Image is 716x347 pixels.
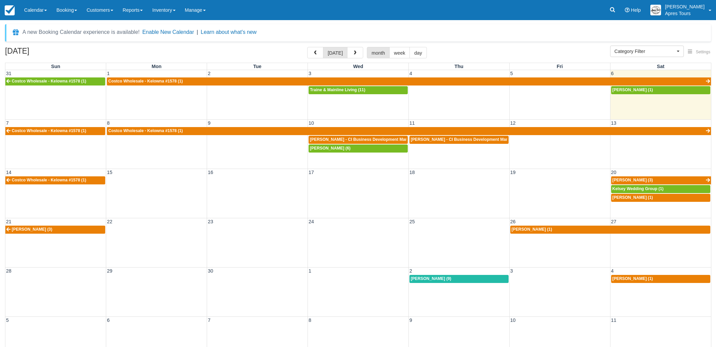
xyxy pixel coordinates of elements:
a: [PERSON_NAME] (3) [611,176,711,184]
span: 10 [510,317,516,323]
span: 1 [106,71,110,76]
span: 3 [510,268,514,274]
span: 12 [510,120,516,126]
button: day [409,47,427,58]
span: 5 [510,71,514,76]
span: 23 [207,219,214,224]
button: month [367,47,390,58]
span: | [197,29,198,35]
span: [PERSON_NAME] (1) [612,195,653,200]
span: [PERSON_NAME] (1) [512,227,552,232]
p: [PERSON_NAME] [665,3,705,10]
a: [PERSON_NAME] (1) [611,86,710,94]
span: 17 [308,170,315,175]
span: Tue [253,64,262,69]
i: Help [625,8,630,12]
span: Settings [696,50,710,54]
span: Sun [51,64,60,69]
span: 18 [409,170,415,175]
span: 26 [510,219,516,224]
button: Category Filter [610,46,684,57]
span: 13 [610,120,617,126]
span: Fri [557,64,563,69]
span: Mon [151,64,161,69]
span: [PERSON_NAME] (9) [411,276,451,281]
span: 7 [5,120,9,126]
span: 2 [409,268,413,274]
span: 16 [207,170,214,175]
button: Settings [684,47,714,57]
span: Costco Wholesale - Kelowna #1578 (1) [12,79,86,83]
a: [PERSON_NAME] - CI Business Development Manager (11) [309,136,408,144]
a: Kelsey Wedding Group (1) [611,185,710,193]
a: Traine & Mainline Living (11) [309,86,408,94]
img: checkfront-main-nav-mini-logo.png [5,5,15,15]
span: [PERSON_NAME] - CI Business Development Manager (11) [310,137,425,142]
a: Costco Wholesale - Kelowna #1578 (1) [5,127,105,135]
span: 11 [409,120,415,126]
span: 6 [106,317,110,323]
span: Help [631,7,641,13]
span: 29 [106,268,113,274]
a: [PERSON_NAME] (1) [611,275,710,283]
a: [PERSON_NAME] (1) [611,194,710,202]
span: [PERSON_NAME] (1) [612,88,653,92]
span: [PERSON_NAME] (3) [12,227,52,232]
span: Wed [353,64,363,69]
span: Costco Wholesale - Kelowna #1578 (1) [108,128,183,133]
span: 8 [106,120,110,126]
span: 1 [308,268,312,274]
span: 9 [409,317,413,323]
p: Apres Tours [665,10,705,17]
div: A new Booking Calendar experience is available! [22,28,140,36]
a: [PERSON_NAME] (9) [409,275,509,283]
span: 11 [610,317,617,323]
span: 6 [610,71,614,76]
span: 21 [5,219,12,224]
img: A1 [650,5,661,15]
span: 22 [106,219,113,224]
span: [PERSON_NAME] (3) [612,178,653,182]
span: [PERSON_NAME] - CI Business Development Manager (9) [411,137,523,142]
span: 15 [106,170,113,175]
span: 5 [5,317,9,323]
a: Costco Wholesale - Kelowna #1578 (1) [107,127,711,135]
span: 4 [610,268,614,274]
button: Enable New Calendar [142,29,194,36]
span: Sat [657,64,664,69]
span: Costco Wholesale - Kelowna #1578 (1) [12,178,86,182]
span: Kelsey Wedding Group (1) [612,186,664,191]
a: [PERSON_NAME] (1) [510,226,710,234]
span: Traine & Mainline Living (11) [310,88,365,92]
a: Costco Wholesale - Kelowna #1578 (1) [107,77,711,85]
button: week [389,47,410,58]
a: Costco Wholesale - Kelowna #1578 (1) [5,77,105,85]
span: 27 [610,219,617,224]
a: [PERSON_NAME] (6) [309,144,408,153]
span: 14 [5,170,12,175]
span: Category Filter [614,48,675,55]
span: Costco Wholesale - Kelowna #1578 (1) [108,79,183,83]
span: [PERSON_NAME] (1) [612,276,653,281]
a: Learn about what's new [201,29,257,35]
span: 20 [610,170,617,175]
span: 28 [5,268,12,274]
span: 24 [308,219,315,224]
h2: [DATE] [5,47,90,59]
span: 19 [510,170,516,175]
a: Costco Wholesale - Kelowna #1578 (1) [5,176,105,184]
span: 7 [207,317,211,323]
span: [PERSON_NAME] (6) [310,146,350,151]
span: 30 [207,268,214,274]
span: Costco Wholesale - Kelowna #1578 (1) [12,128,86,133]
span: Thu [455,64,463,69]
span: 9 [207,120,211,126]
span: 3 [308,71,312,76]
span: 10 [308,120,315,126]
a: [PERSON_NAME] (3) [5,226,105,234]
button: [DATE] [323,47,347,58]
span: 8 [308,317,312,323]
span: 2 [207,71,211,76]
span: 25 [409,219,415,224]
span: 31 [5,71,12,76]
